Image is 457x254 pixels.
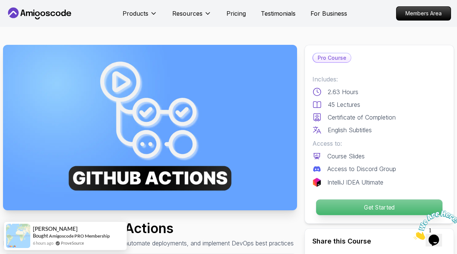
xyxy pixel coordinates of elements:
[328,126,372,134] p: English Subtitles
[172,9,203,18] p: Resources
[123,9,157,24] button: Products
[312,178,321,187] img: jetbrains logo
[327,152,365,161] p: Course Slides
[316,199,443,216] button: Get Started
[3,239,294,248] p: Master CI/CD pipelines with GitHub Actions, automate deployments, and implement DevOps best pract...
[312,139,446,148] p: Access to:
[3,3,49,32] img: Chat attention grabber
[49,233,110,239] a: Amigoscode PRO Membership
[226,9,246,18] a: Pricing
[396,7,451,20] p: Members Area
[3,221,294,236] h1: CI/CD with GitHub Actions
[123,9,148,18] p: Products
[33,233,48,239] span: Bought
[312,236,446,247] h2: Share this Course
[3,3,6,9] span: 1
[33,240,53,246] span: 6 hours ago
[328,87,358,96] p: 2.63 Hours
[328,100,360,109] p: 45 Lectures
[172,9,211,24] button: Resources
[327,164,396,173] p: Access to Discord Group
[261,9,296,18] a: Testimonials
[411,207,457,243] iframe: chat widget
[6,224,30,248] img: provesource social proof notification image
[313,53,351,62] p: Pro Course
[316,199,442,215] p: Get Started
[3,45,297,210] img: ci-cd-with-github-actions_thumbnail
[33,226,78,232] span: [PERSON_NAME]
[61,240,84,246] a: ProveSource
[312,75,446,84] p: Includes:
[311,9,347,18] a: For Business
[396,6,451,21] a: Members Area
[327,178,383,187] p: IntelliJ IDEA Ultimate
[328,113,396,122] p: Certificate of Completion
